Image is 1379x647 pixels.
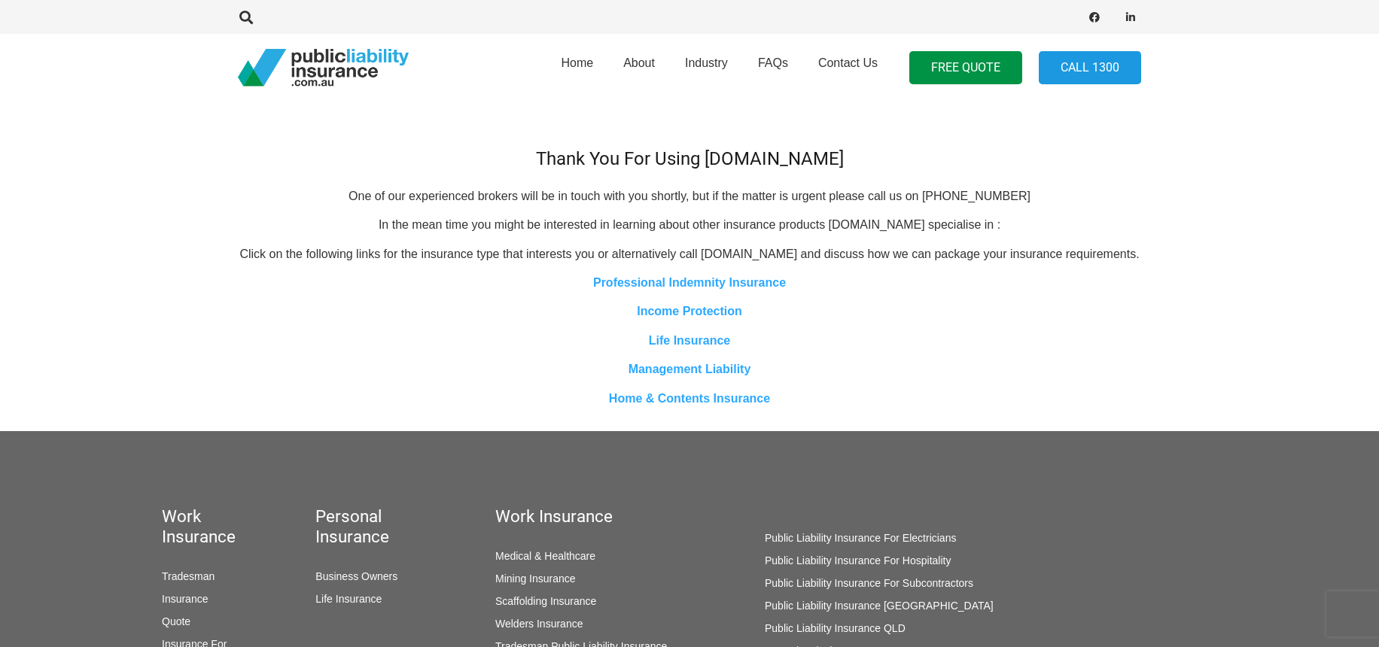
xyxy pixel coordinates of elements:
[623,56,655,69] span: About
[495,573,576,585] a: Mining Insurance
[803,29,893,106] a: Contact Us
[765,577,973,589] a: Public Liability Insurance For Subcontractors
[315,570,397,605] a: Business Owners Life Insurance
[495,506,678,527] h5: Work Insurance
[546,29,608,106] a: Home
[495,618,583,630] a: Welders Insurance
[743,29,803,106] a: FAQs
[629,363,751,375] a: Management Liability
[238,148,1141,170] h4: Thank You For Using [DOMAIN_NAME]
[765,506,1037,527] h5: Work Insurance
[162,570,215,627] a: Tradesman Insurance Quote
[231,11,261,24] a: Search
[765,600,994,612] a: Public Liability Insurance [GEOGRAPHIC_DATA]
[765,532,956,544] a: Public Liability Insurance For Electricians
[609,392,770,405] a: Home & Contents Insurance
[670,29,743,106] a: Industry
[238,188,1141,205] p: One of our experienced brokers will be in touch with you shortly, but if the matter is urgent ple...
[1120,7,1141,28] a: LinkedIn
[608,29,670,106] a: About
[758,56,788,69] span: FAQs
[637,305,742,317] a: Income Protection
[162,506,229,547] h5: Work Insurance
[1084,7,1105,28] a: Facebook
[593,276,786,289] a: Professional Indemnity Insurance
[649,334,730,347] a: Life Insurance
[765,554,951,567] a: Public Liability Insurance For Hospitality
[1039,51,1141,85] a: Call 1300
[561,56,593,69] span: Home
[685,56,728,69] span: Industry
[315,506,409,547] h5: Personal Insurance
[909,51,1022,85] a: FREE QUOTE
[818,56,878,69] span: Contact Us
[238,217,1141,233] p: In the mean time you might be interested in learning about other insurance products [DOMAIN_NAME]...
[765,622,906,634] a: Public Liability Insurance QLD
[495,550,595,562] a: Medical & Healthcare
[238,246,1141,263] p: Click on the following links for the insurance type that interests you or alternatively call [DOM...
[495,595,596,607] a: Scaffolding Insurance
[238,49,409,87] a: pli_logotransparent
